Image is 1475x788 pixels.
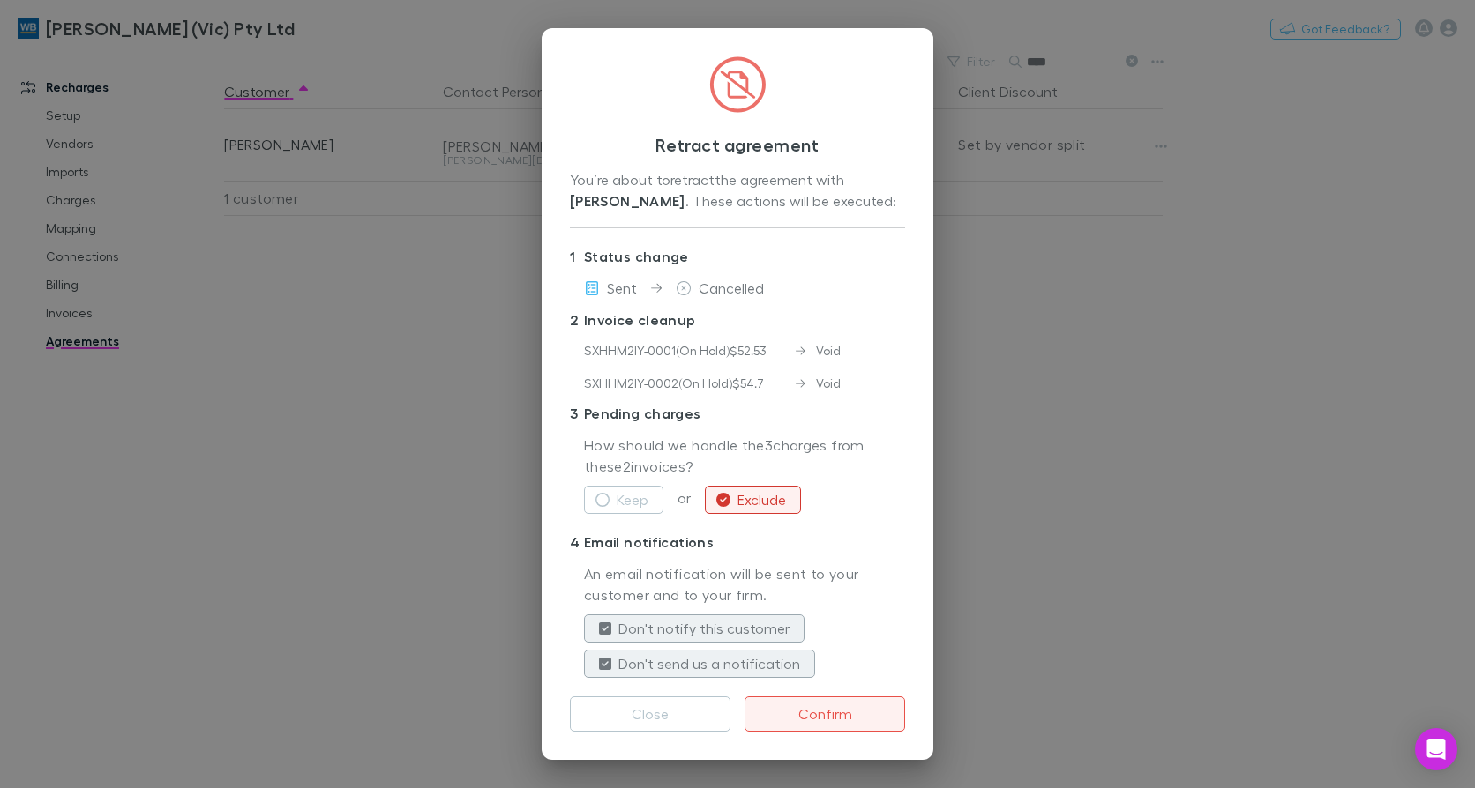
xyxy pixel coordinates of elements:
[570,134,905,155] h3: Retract agreement
[570,192,685,210] strong: [PERSON_NAME]
[618,618,790,639] label: Don't notify this customer
[570,246,584,267] div: 1
[745,696,905,732] button: Confirm
[570,403,584,424] div: 3
[1415,728,1457,770] div: Open Intercom Messenger
[570,528,905,556] p: Email notifications
[796,341,841,360] div: Void
[570,399,905,427] p: Pending charges
[570,532,584,553] div: 4
[709,56,766,113] img: CircledFileSlash.svg
[570,309,584,331] div: 2
[607,279,637,296] span: Sent
[584,614,805,643] button: Don't notify this customer
[699,279,764,296] span: Cancelled
[663,489,705,506] span: or
[584,435,905,479] p: How should we handle the 3 charges from these 2 invoices?
[584,486,663,514] button: Keep
[570,169,905,213] div: You’re about to retract the agreement with . These actions will be executed:
[584,650,815,678] button: Don't send us a notification
[584,563,905,607] p: An email notification will be sent to your customer and to your firm.
[570,306,905,334] p: Invoice cleanup
[570,696,730,732] button: Close
[584,374,796,392] div: SXHHM2IY-0002 ( On Hold ) $54.7
[570,242,905,271] p: Status change
[618,653,800,674] label: Don't send us a notification
[796,374,841,392] div: Void
[584,341,796,360] div: SXHHM2IY-0001 ( On Hold ) $52.53
[705,486,801,514] button: Exclude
